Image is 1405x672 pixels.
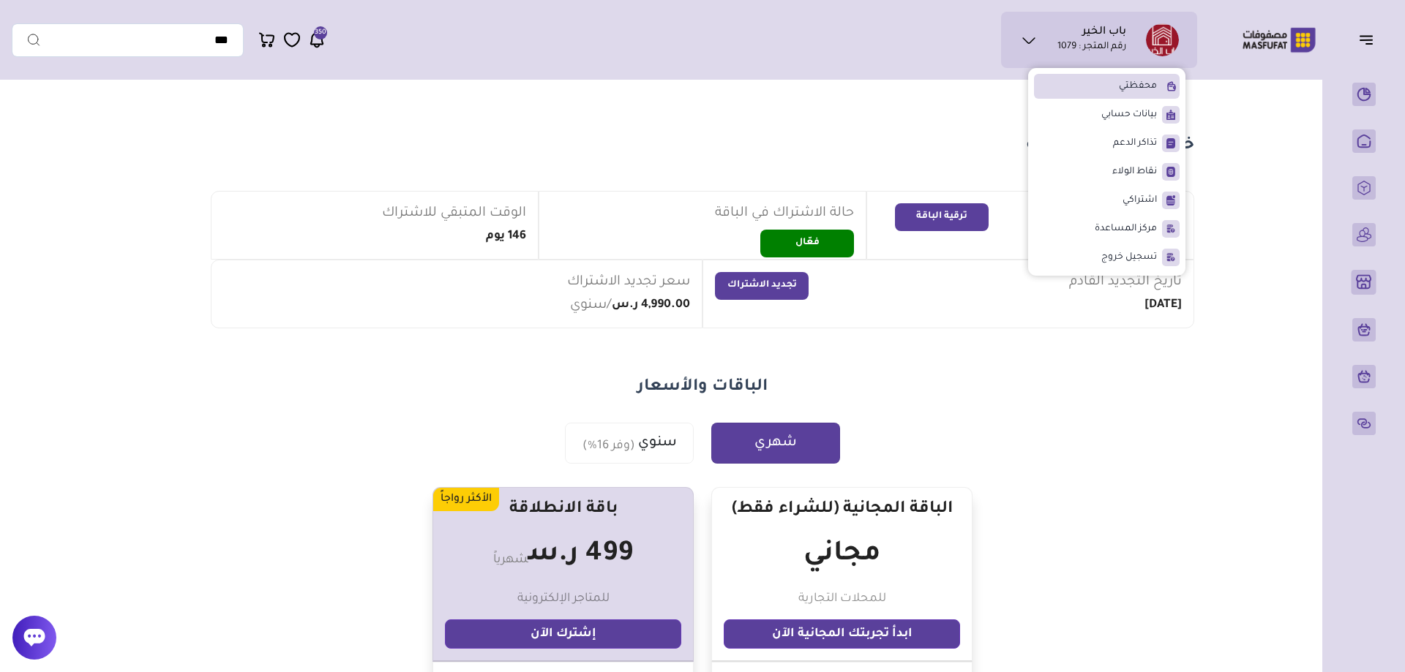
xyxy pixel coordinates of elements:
[176,376,1229,399] h1: الباقات والأسعار
[711,423,840,464] button: شهري
[493,554,528,567] sub: شهرياً
[1034,159,1180,184] a: نقاط الولاء
[486,230,526,244] h1: 146 يوم
[724,619,960,649] a: ابدأ تجربتك المجانية الآن
[895,203,989,231] button: ترقية الباقة
[1034,188,1180,213] a: اشتراكي
[1113,136,1157,151] span: تذاكر الدعم
[1123,193,1157,208] span: اشتراكي
[1101,250,1157,265] span: تسجيل خروج
[1144,298,1182,313] h1: [DATE]
[715,203,854,224] span: حالة الاشتراك في الباقة
[1146,23,1179,56] img: باب الخير
[1101,107,1157,122] span: بيانات حسابي
[1034,216,1180,241] a: مركز المساعدة
[1232,26,1326,54] img: Logo
[445,619,681,649] a: إشترك الآن
[1034,74,1180,99] a: محفظتي
[382,203,526,224] span: الوقت المتبقي للاشتراك
[732,499,953,520] h1: الباقة المجانية (للشراء فقط)
[1057,40,1126,55] p: رقم المتجر : 1079
[1119,79,1157,94] span: محفظتي
[803,532,881,578] h1: مجاني
[509,499,618,520] h1: باقة الانطلاقة
[1069,272,1182,292] span: تاريخ التجديد القادم
[582,437,635,455] sub: (وفر 16%)
[567,272,690,292] span: سعر تجديد الاشتراك
[1082,26,1126,40] h1: باب الخير
[1095,222,1157,236] span: مركز المساعدة
[1034,131,1180,156] a: تذاكر الدعم
[570,295,612,316] span: /سنوي
[433,488,499,511] div: الأكثر رواجاً
[715,272,809,300] button: تجديد الاشتراك
[1112,165,1157,179] span: نقاط الولاء
[565,423,694,464] button: سنوي(وفر 16%)
[493,532,633,578] h1: 499 ر.س
[517,590,610,608] p: للمتاجر الإلكترونية
[315,26,326,39] span: 350
[1034,245,1180,270] a: تسجيل خروج
[1034,102,1180,127] a: بيانات حسابي
[308,31,326,49] a: 350
[612,298,690,313] h1: 4,990.00 ر.س
[760,230,854,257] button: فعّال
[211,135,1194,158] h1: خطة الاشتراك الحالية
[798,590,886,608] p: للمحلات التجارية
